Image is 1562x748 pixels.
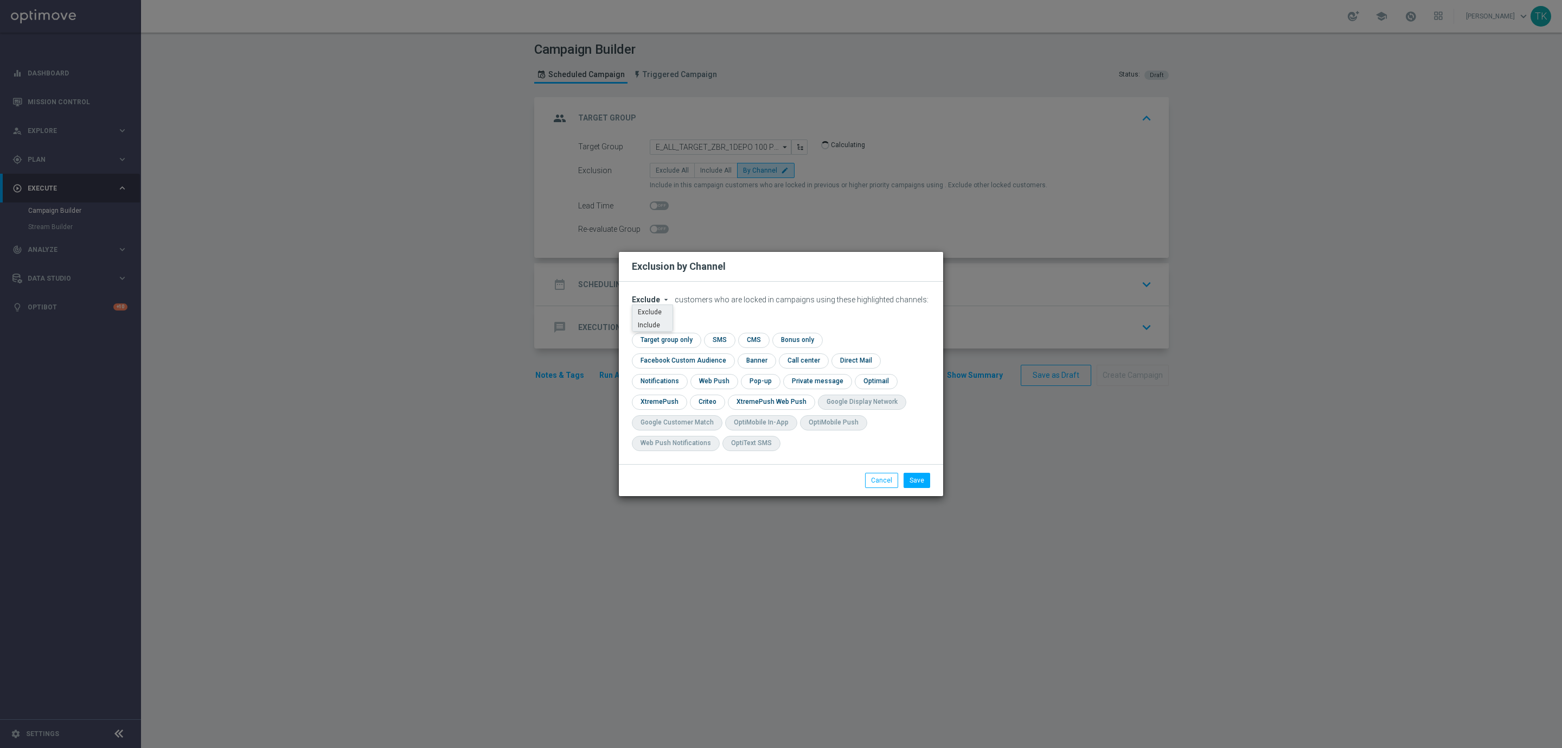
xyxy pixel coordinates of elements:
[734,418,789,427] div: OptiMobile In-App
[865,473,898,488] button: Cancel
[632,295,660,304] span: Exclude
[641,418,714,427] div: Google Customer Match
[731,439,772,448] div: OptiText SMS
[632,305,673,332] ng-dropdown-panel: Options list
[632,295,673,305] button: Exclude arrow_drop_down
[641,439,711,448] div: Web Push Notifications
[662,295,670,304] i: arrow_drop_down
[632,260,726,273] h2: Exclusion by Channel
[632,295,930,305] div: customers who are locked in campaigns using these highlighted channels:
[827,397,898,407] div: Google Display Network
[904,473,930,488] button: Save
[809,418,859,427] div: OptiMobile Push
